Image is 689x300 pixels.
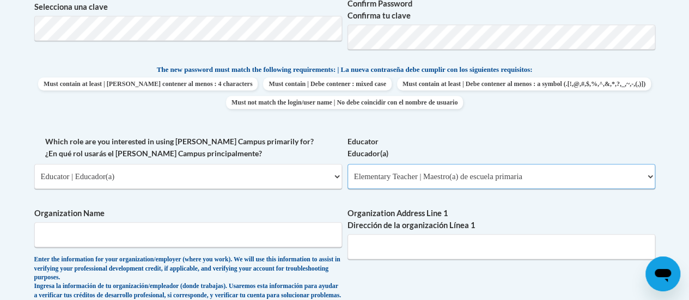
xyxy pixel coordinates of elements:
[38,77,258,90] span: Must contain at least | [PERSON_NAME] contener al menos : 4 characters
[34,207,342,219] label: Organization Name
[263,77,391,90] span: Must contain | Debe contener : mixed case
[347,136,655,160] label: Educator Educador(a)
[157,65,533,75] span: The new password must match the following requirements: | La nueva contraseña debe cumplir con lo...
[34,136,342,160] label: Which role are you interested in using [PERSON_NAME] Campus primarily for? ¿En qué rol usarás el ...
[226,96,463,109] span: Must not match the login/user name | No debe coincidir con el nombre de usuario
[397,77,651,90] span: Must contain at least | Debe contener al menos : a symbol (.[!,@,#,$,%,^,&,*,?,_,~,-,(,)])
[347,234,655,259] input: Metadata input
[645,256,680,291] iframe: Button to launch messaging window
[34,222,342,247] input: Metadata input
[34,255,342,300] div: Enter the information for your organization/employer (where you work). We will use this informati...
[347,207,655,231] label: Organization Address Line 1 Dirección de la organización Línea 1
